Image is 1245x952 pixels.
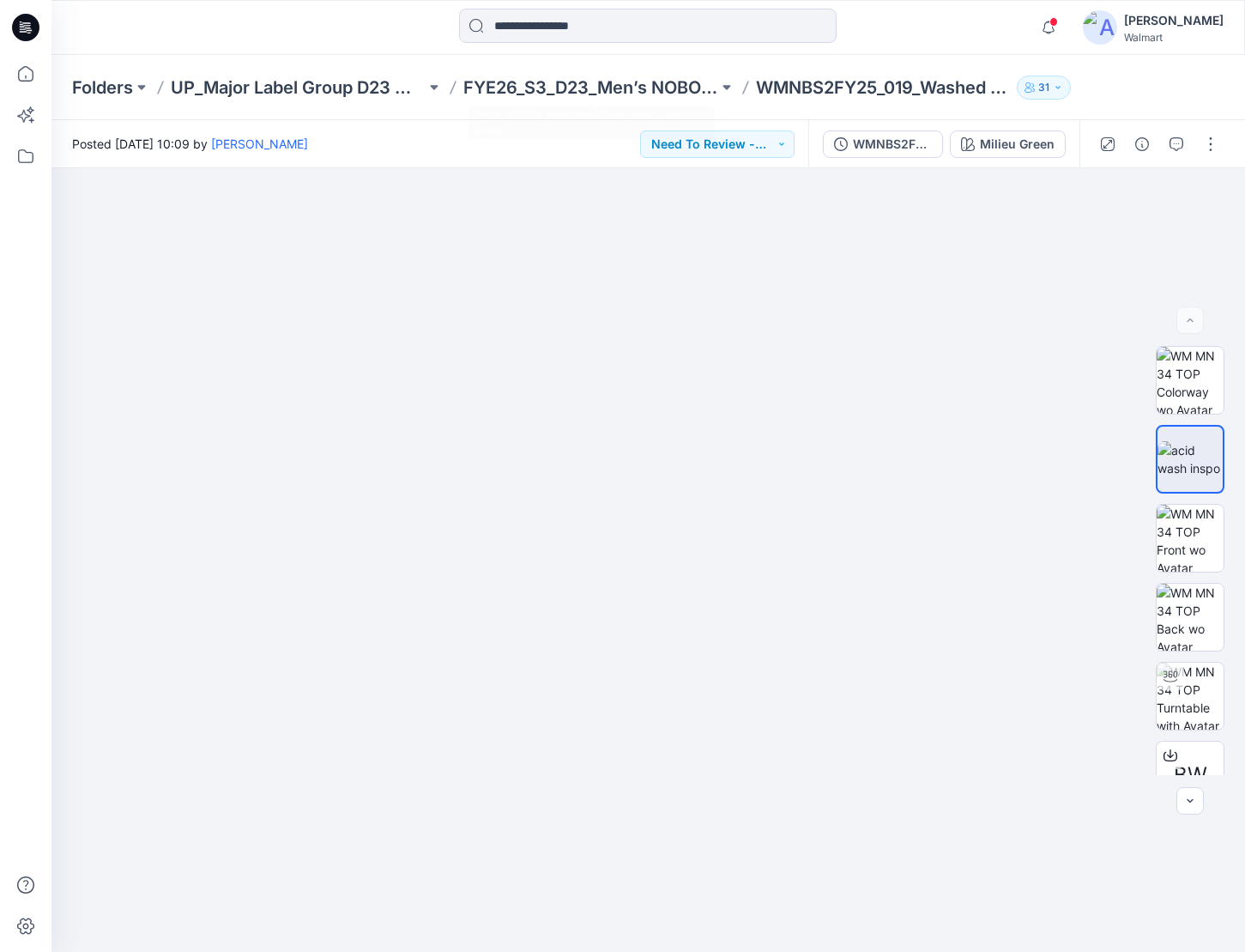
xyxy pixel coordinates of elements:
img: WM MN 34 TOP Colorway wo Avatar [1157,347,1224,414]
div: Walmart [1124,31,1224,44]
button: WMNBS2FY25_019_Slouchy Crew [823,130,943,158]
div: [PERSON_NAME] [1124,10,1224,31]
p: 31 [1038,78,1049,97]
img: WM MN 34 TOP Turntable with Avatar [1157,663,1224,730]
a: Folders [72,76,133,100]
img: WM MN 34 TOP Front wo Avatar [1157,505,1224,572]
img: eyJhbGciOiJIUzI1NiIsImtpZCI6IjAiLCJzbHQiOiJzZXMiLCJ0eXAiOiJKV1QifQ.eyJkYXRhIjp7InR5cGUiOiJzdG9yYW... [393,94,904,952]
img: avatar [1083,10,1117,45]
img: acid wash inspo [1157,441,1223,477]
a: FYE26_S3_D23_Men’s NOBO Tops_ Major Label Group [463,76,718,100]
a: [PERSON_NAME] [211,136,308,151]
span: Posted [DATE] 10:09 by [72,135,308,153]
button: Milieu Green [950,130,1066,158]
img: WM MN 34 TOP Back wo Avatar [1157,584,1224,651]
button: 31 [1017,76,1071,100]
button: Details [1128,130,1156,158]
div: Milieu Green [980,135,1055,154]
div: WMNBS2FY25_019_Slouchy Crew [853,135,932,154]
a: UP_Major Label Group D23 Men's Tops [171,76,426,100]
span: BW [1174,760,1207,791]
p: WMNBS2FY25_019_Washed Slouchy Crew [756,76,1011,100]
